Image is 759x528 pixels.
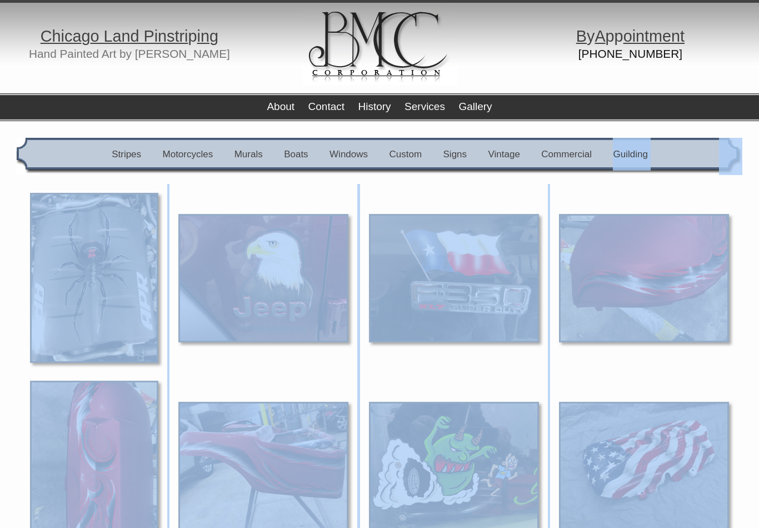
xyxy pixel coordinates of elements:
img: gal_nav_left.gif [17,138,41,175]
a: Gallery [458,101,492,112]
h1: g p g [8,31,251,42]
img: IMG_3418.jpg [178,214,348,342]
h2: Hand Painted Art by [PERSON_NAME] [8,50,251,58]
a: Boats [284,149,308,160]
a: Guilding [613,149,647,160]
a: Commercial [541,149,592,160]
a: Windows [329,149,368,160]
img: 67235831811__09D85B88-26EA-4FBE-A425-86C3183C8F8D.jpg [30,193,158,363]
img: IMG_3126.jpg [369,214,539,342]
a: Motorcycles [163,149,213,160]
img: logo.gif [302,3,457,85]
a: Murals [234,149,263,160]
a: Stripes [112,149,141,160]
a: Signs [443,149,467,160]
span: in [197,27,209,45]
a: [PHONE_NUMBER] [578,47,682,60]
span: Chica [41,27,82,45]
span: ointment [623,27,685,45]
a: Vintage [488,149,520,160]
h1: y pp [510,31,752,42]
img: IMG_2634.jpg [559,214,729,342]
span: B [576,27,587,45]
img: gal_nav_right.gif [719,138,742,175]
span: A [595,27,605,45]
a: History [358,101,391,112]
span: o Land Pinstri [90,27,188,45]
a: Custom [390,149,422,160]
a: Contact [308,101,344,112]
a: About [267,101,294,112]
a: Services [405,101,445,112]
